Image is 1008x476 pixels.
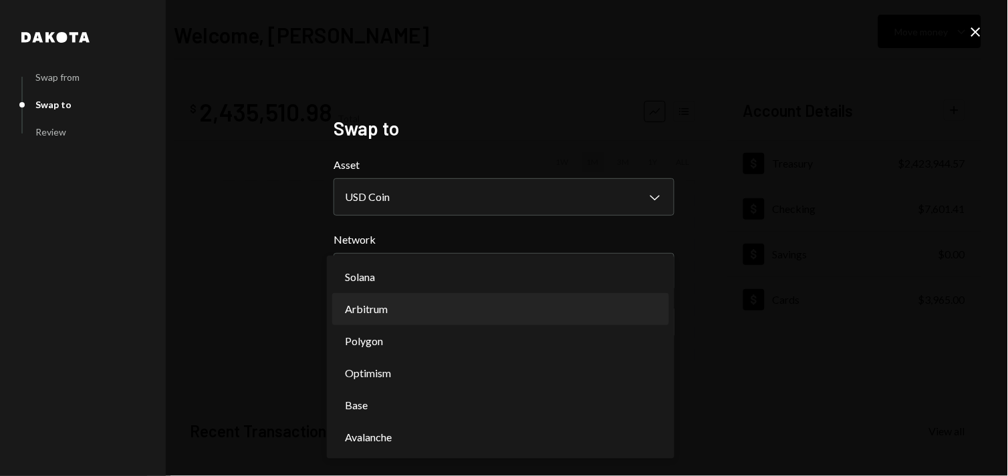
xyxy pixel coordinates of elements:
[334,232,674,248] label: Network
[35,71,80,83] div: Swap from
[35,126,66,138] div: Review
[334,157,674,173] label: Asset
[346,269,376,285] span: Solana
[334,178,674,216] button: Asset
[346,333,384,349] span: Polygon
[346,301,388,317] span: Arbitrum
[346,429,392,445] span: Avalanche
[346,365,392,381] span: Optimism
[35,99,72,110] div: Swap to
[334,115,674,142] h2: Swap to
[334,253,674,290] button: Network
[346,397,368,413] span: Base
